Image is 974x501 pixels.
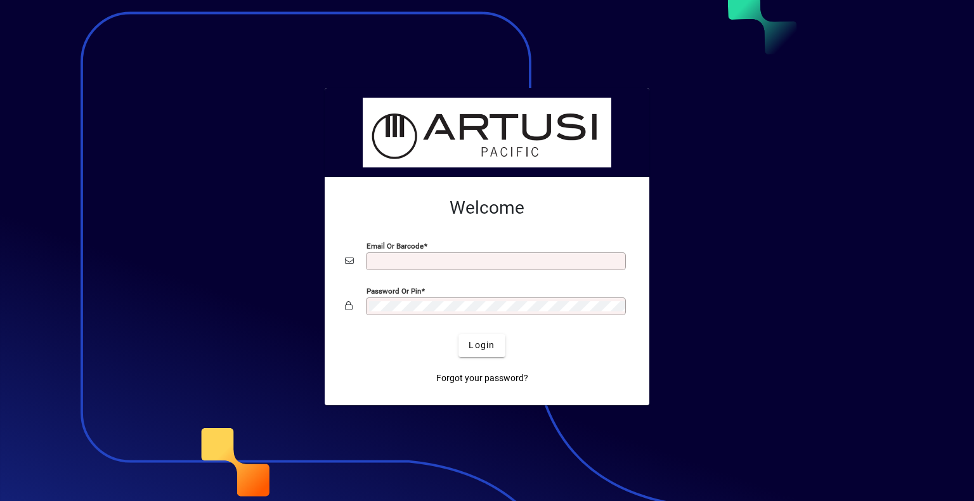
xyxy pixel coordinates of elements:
button: Login [458,334,505,357]
span: Login [469,339,495,352]
mat-label: Email or Barcode [367,241,424,250]
span: Forgot your password? [436,372,528,385]
mat-label: Password or Pin [367,286,421,295]
a: Forgot your password? [431,367,533,390]
h2: Welcome [345,197,629,219]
